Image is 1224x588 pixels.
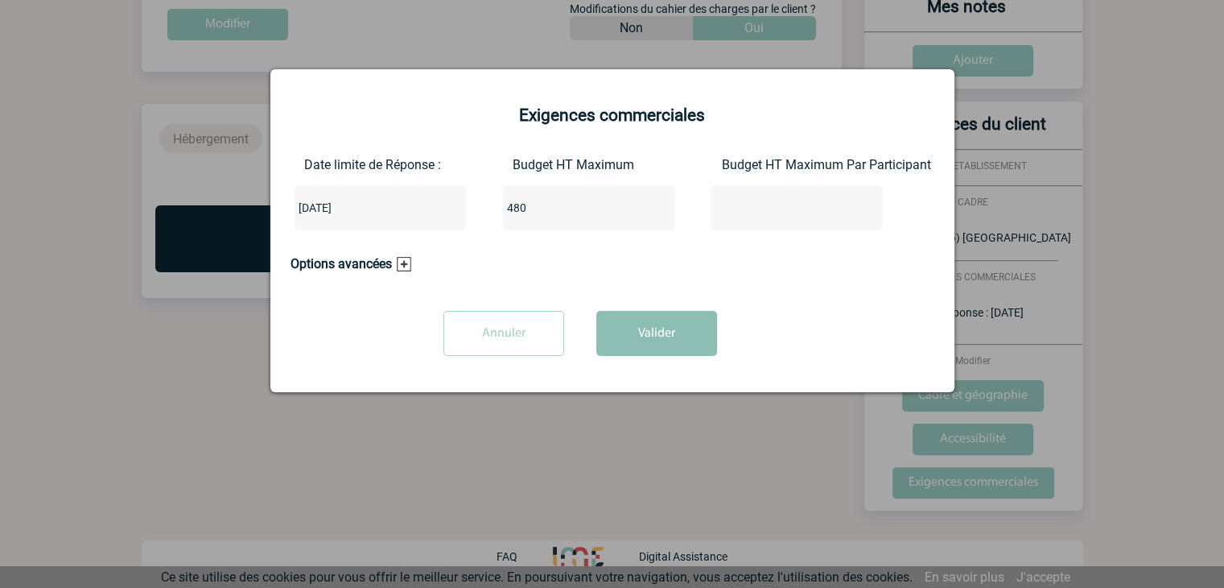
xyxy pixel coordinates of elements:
label: Budget HT Maximum Par Participant [721,157,763,172]
label: Date limite de Réponse : [304,157,342,172]
label: Budget HT Maximum [513,157,550,172]
button: Valider [596,311,717,356]
h2: Exigences commerciales [291,106,934,125]
h3: Options avancées [291,256,411,271]
input: Annuler [443,311,564,356]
